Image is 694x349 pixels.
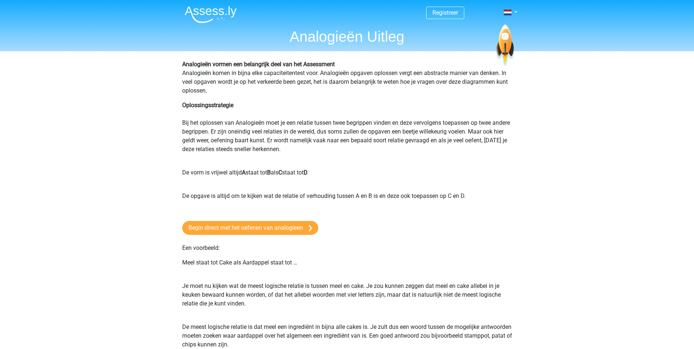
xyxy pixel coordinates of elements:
[182,282,512,317] p: Je moet nu kijken wat de meest logische relatie is tussen meel en cake. Je zou kunnen zeggen dat ...
[304,169,308,176] b: D
[182,192,512,209] p: De opgave is altijd om te kijken wat de relatie of verhouding tussen A en B is en deze ook toepas...
[309,225,312,232] img: arrow-right.e5bd35279c78.svg
[182,61,335,68] b: Analogieën vormen een belangrijk deel van het Assessment
[182,168,512,186] p: De vorm is vrijwel altijd staat tot als staat tot
[432,9,458,16] a: Registreer
[278,169,282,176] b: C
[182,258,512,276] p: Meel staat tot Cake als Aardappel staat tot …
[267,169,271,176] b: B
[182,244,512,252] p: Een voorbeeld:
[182,102,233,109] b: Oplossingsstrategie
[182,60,512,95] p: Analogieën komen in bijna elke capaciteitentest voor. Analogieën opgaven oplossen vergt een abstr...
[179,28,515,45] h1: Analogieën Uitleg
[185,6,237,23] img: Assessly
[495,25,515,67] img: spaceship.7d73109d6933.svg
[182,101,512,162] p: Bij het oplossen van Analogieën moet je een relatie tussen twee begrippen vinden en deze vervolge...
[242,169,245,176] b: A
[182,221,318,235] a: Begin direct met het oefenen van analogieen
